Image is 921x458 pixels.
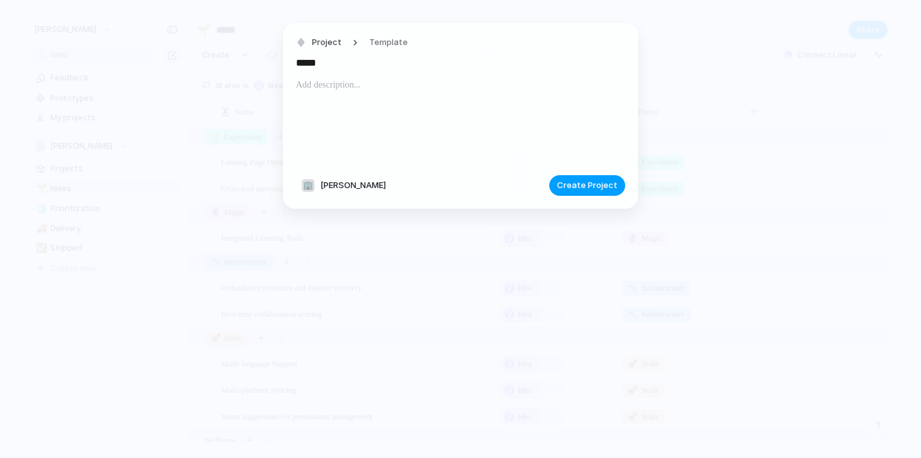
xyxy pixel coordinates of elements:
button: Create Project [549,175,625,196]
button: Template [361,33,415,52]
div: 🏢 [302,179,315,192]
span: Project [312,36,342,49]
button: Project [293,33,345,52]
span: Create Project [557,179,617,192]
span: Template [369,36,408,49]
span: [PERSON_NAME] [320,179,386,192]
